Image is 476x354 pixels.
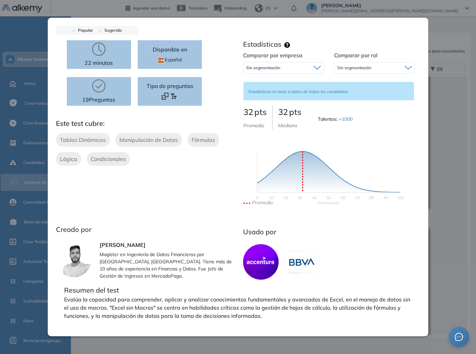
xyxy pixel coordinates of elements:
[397,195,404,200] text: 100
[318,200,340,205] text: Scores
[56,119,238,128] h3: Este test cubre:
[119,136,178,144] span: Manipulación de Datos
[269,195,274,200] text: 10
[339,116,353,122] span: +1000
[384,195,388,200] text: 90
[162,93,168,99] img: Format test logo
[243,244,279,280] img: company-logo
[91,155,126,163] span: Condicionales
[243,40,281,48] h3: Estadísticas
[318,116,354,123] span: Talentos :
[326,195,331,200] text: 50
[283,195,288,200] text: 20
[56,242,91,277] img: author-avatar
[102,28,122,33] span: Sugerido
[158,58,164,62] img: ESP
[243,106,267,118] p: 32
[75,28,93,33] span: Popular
[60,136,106,144] span: Tablas Dinámicas
[334,52,377,59] span: Comparar por rol
[284,244,319,280] img: company-logo
[298,195,302,200] text: 30
[252,200,273,206] text: Promedio
[246,65,280,71] span: Sin segmentación
[192,136,215,144] span: Fórmulas
[64,285,412,295] p: Resumen del test
[243,52,302,59] span: Comparar por empresa
[254,107,267,117] span: pts
[256,195,258,200] text: 0
[337,65,371,71] span: Sin segmentación
[85,59,113,67] p: 22 minutos
[170,93,177,99] img: Format test logo
[60,155,77,163] span: Lógica
[158,56,182,63] span: Español
[243,122,264,129] span: Promedio
[278,122,297,129] span: Mediana
[249,89,348,94] span: Estadísticas en base a datos de todos los candidatos
[312,195,317,200] text: 40
[100,242,238,248] h3: [PERSON_NAME]
[147,82,193,90] span: Tipo de preguntas
[278,106,301,118] p: 32
[153,45,187,54] p: Disponible en
[64,336,412,346] p: Descripcion del test
[100,251,238,280] p: Magíster en Ingeniería de Datos Financieros por [GEOGRAPHIC_DATA], [GEOGRAPHIC_DATA]. Tiene más d...
[82,95,115,104] p: 19 Preguntas
[355,195,360,200] text: 70
[64,295,412,320] p: Evalúa la capacidad para comprender, aplicar y analizar conocimientos fundamentales y avanzados d...
[455,333,463,341] span: message
[369,195,374,200] text: 80
[56,225,238,234] h3: Creado por
[289,107,301,117] span: pts
[341,195,345,200] text: 60
[243,228,415,236] h3: Usado por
